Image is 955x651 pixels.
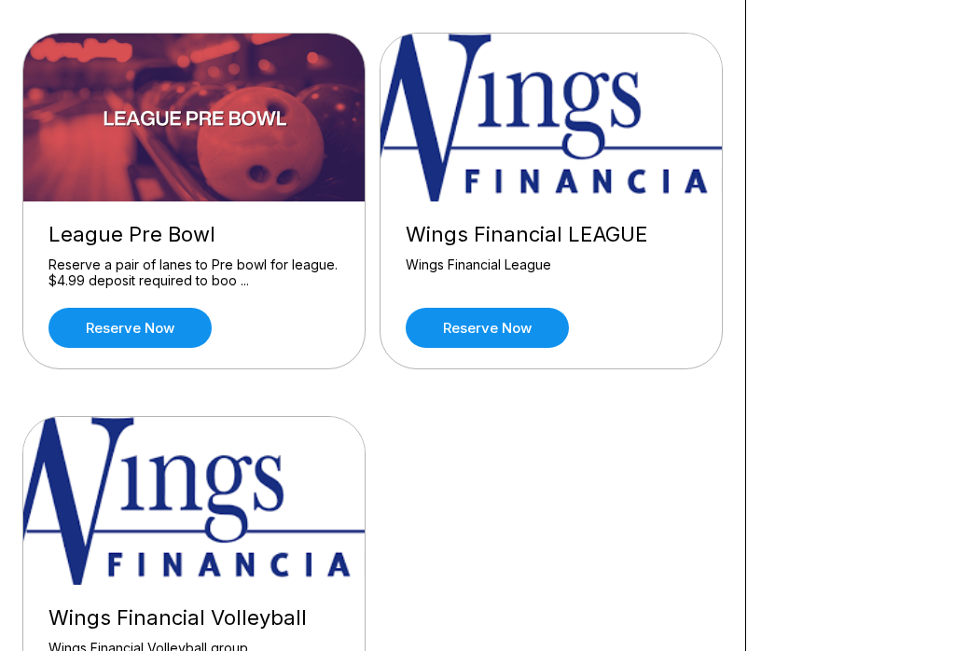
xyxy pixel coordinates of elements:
[406,308,569,348] a: Reserve now
[406,256,697,289] div: Wings Financial League
[23,34,367,201] img: League Pre Bowl
[48,222,339,247] div: League Pre Bowl
[48,308,212,348] a: Reserve now
[23,417,367,585] img: Wings Financial Volleyball
[406,222,697,247] div: Wings Financial LEAGUE
[48,605,339,630] div: Wings Financial Volleyball
[48,256,339,289] div: Reserve a pair of lanes to Pre bowl for league. $4.99 deposit required to boo ...
[381,34,724,201] img: Wings Financial LEAGUE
